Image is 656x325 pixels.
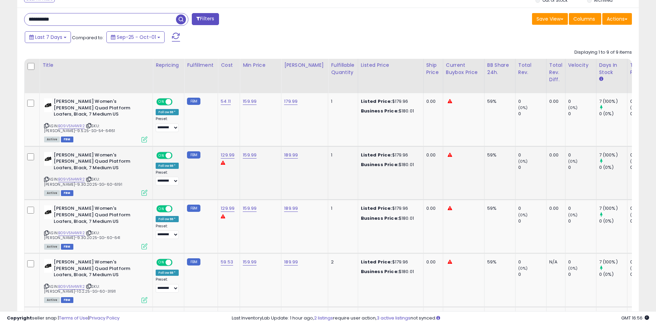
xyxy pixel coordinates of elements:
span: | SKU: [PERSON_NAME]-10.2.25-SG-60-31911 [44,284,116,294]
div: Follow BB * [156,109,179,115]
small: FBM [187,151,200,159]
button: Actions [602,13,632,25]
div: Repricing [156,62,181,69]
button: Sep-25 - Oct-01 [106,31,165,43]
span: OFF [171,260,183,266]
div: [PERSON_NAME] [284,62,325,69]
span: FBM [61,244,73,250]
div: 0 [568,98,596,105]
img: 21oNTsMPXJL._SL40_.jpg [44,205,52,219]
div: Follow BB * [156,216,179,222]
div: 59% [487,205,510,212]
div: Ship Price [426,62,440,76]
small: (0%) [630,212,640,218]
b: Listed Price: [361,205,392,212]
small: FBM [187,98,200,105]
div: Total Profit [630,62,655,76]
span: Sep-25 - Oct-01 [117,34,156,41]
small: (0%) [518,105,528,110]
div: 0 [518,98,546,105]
a: 189.99 [284,205,298,212]
div: 0 [518,271,546,278]
b: Business Price: [361,268,399,275]
div: Velocity [568,62,593,69]
img: 21oNTsMPXJL._SL40_.jpg [44,152,52,166]
div: ASIN: [44,205,147,249]
a: 179.99 [284,98,298,105]
a: B09V5N4WR2 [58,123,85,129]
span: 2025-10-9 16:56 GMT [621,315,649,321]
small: (0%) [568,266,578,271]
div: Preset: [156,277,179,293]
div: 0 [568,271,596,278]
a: Terms of Use [59,315,88,321]
b: Business Price: [361,161,399,168]
a: 189.99 [284,259,298,266]
span: FBM [61,137,73,142]
div: 0.00 [426,152,438,158]
div: $180.01 [361,215,418,221]
span: OFF [171,206,183,212]
a: B09V5N4WR2 [58,176,85,182]
div: Current Buybox Price [446,62,481,76]
div: Follow BB * [156,163,179,169]
div: Cost [221,62,237,69]
small: (0%) [630,105,640,110]
a: 129.99 [221,152,235,159]
div: $180.01 [361,108,418,114]
small: (0%) [518,212,528,218]
div: 0.00 [426,259,438,265]
span: OFF [171,152,183,158]
div: Total Rev. [518,62,543,76]
div: 0 (0%) [599,164,627,171]
div: 59% [487,152,510,158]
div: Listed Price [361,62,420,69]
small: (0%) [630,159,640,164]
div: $180.01 [361,269,418,275]
button: Save View [532,13,568,25]
span: FBM [61,297,73,303]
b: Listed Price: [361,259,392,265]
span: OFF [171,99,183,105]
span: All listings currently available for purchase on Amazon [44,297,60,303]
div: ASIN: [44,259,147,302]
div: ASIN: [44,152,147,195]
div: 59% [487,259,510,265]
button: Last 7 Days [25,31,71,43]
b: Listed Price: [361,98,392,105]
div: 0.00 [549,152,560,158]
div: Fulfillment [187,62,215,69]
span: All listings currently available for purchase on Amazon [44,190,60,196]
small: (0%) [518,266,528,271]
div: $179.96 [361,259,418,265]
small: FBM [187,205,200,212]
div: 0 [568,218,596,224]
div: BB Share 24h. [487,62,512,76]
div: Fulfillable Quantity [331,62,355,76]
small: (0%) [568,159,578,164]
a: 59.53 [221,259,233,266]
div: 0 [518,152,546,158]
div: Days In Stock [599,62,624,76]
span: Columns [573,15,595,22]
small: (0%) [568,105,578,110]
small: (0%) [568,212,578,218]
small: (0%) [630,266,640,271]
div: Preset: [156,117,179,132]
div: 0 (0%) [599,111,627,117]
div: 0 [568,164,596,171]
div: 7 (100%) [599,98,627,105]
div: 7 (100%) [599,152,627,158]
div: Preset: [156,170,179,186]
span: | SKU: [PERSON_NAME]-9.5.25-SG-54-64161 [44,123,115,133]
div: 0 [518,218,546,224]
a: B09V5N4WR2 [58,284,85,290]
div: 0.00 [549,98,560,105]
div: 0 (0%) [599,271,627,278]
div: 1 [331,152,352,158]
div: 59% [487,98,510,105]
div: 0.00 [426,205,438,212]
div: ASIN: [44,98,147,142]
div: Title [42,62,150,69]
a: 129.99 [221,205,235,212]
